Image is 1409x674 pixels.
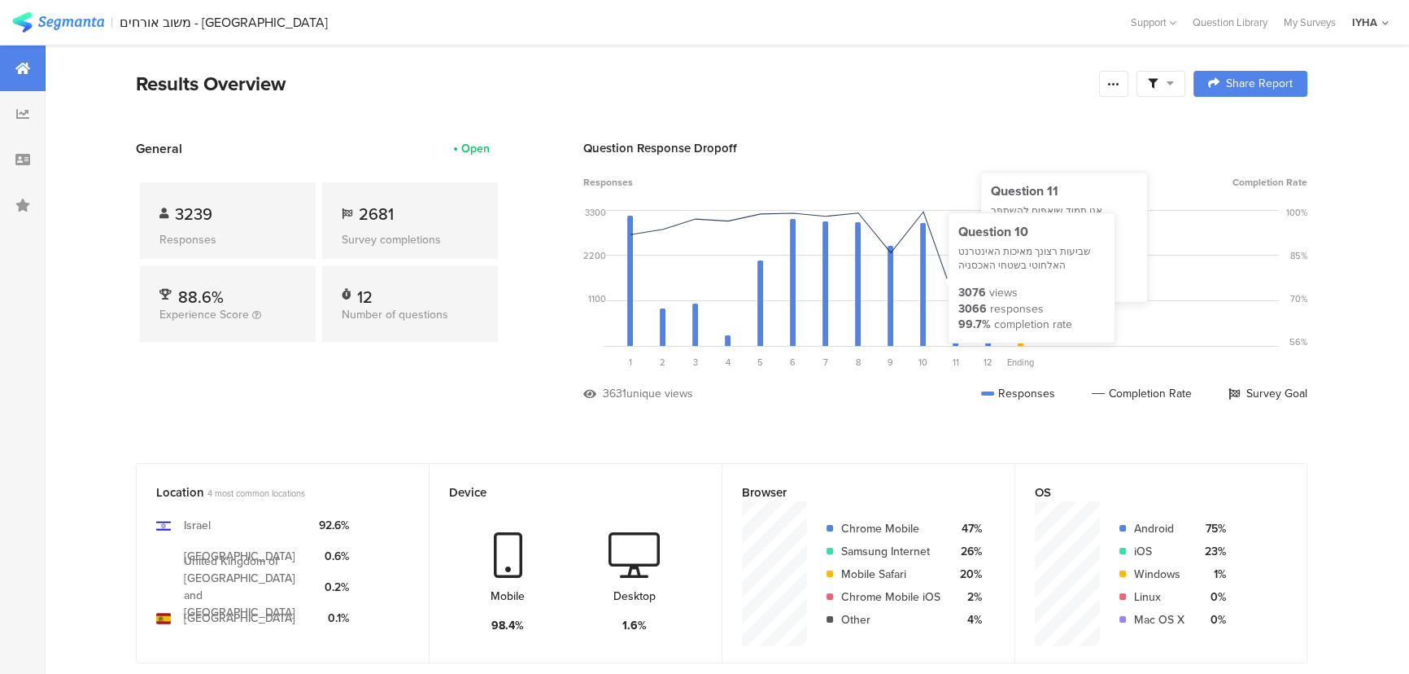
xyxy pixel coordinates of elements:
[319,579,349,596] div: 0.2%
[1134,566,1184,583] div: Windows
[1134,611,1184,628] div: Mac OS X
[184,610,295,627] div: [GEOGRAPHIC_DATA]
[1134,520,1184,537] div: Android
[175,202,212,226] span: 3239
[159,231,296,248] div: Responses
[1184,15,1276,30] a: Question Library
[319,517,349,534] div: 92.6%
[159,306,249,323] span: Experience Score
[953,356,959,369] span: 11
[888,356,893,369] span: 9
[583,249,606,262] div: 2200
[585,206,606,219] div: 3300
[12,12,104,33] img: segmanta logo
[319,548,349,565] div: 0.6%
[841,589,940,606] div: Chrome Mobile iOS
[136,139,182,158] span: General
[953,543,982,560] div: 26%
[991,182,1137,200] div: Question 11
[156,484,382,501] div: Location
[449,484,675,501] div: Device
[693,356,698,369] span: 3
[184,548,295,565] div: [GEOGRAPHIC_DATA]
[990,301,1044,317] div: responses
[1197,520,1226,537] div: 75%
[184,553,306,621] div: United Kingdom of [GEOGRAPHIC_DATA] and [GEOGRAPHIC_DATA]
[757,356,763,369] span: 5
[981,385,1055,402] div: Responses
[357,285,373,301] div: 12
[742,484,968,501] div: Browser
[1197,589,1226,606] div: 0%
[991,204,1137,232] div: אנו תמיד שואפים להשתפר ולהתייעל ודעתך חשובה לנו
[1134,543,1184,560] div: iOS
[491,588,525,605] div: Mobile
[1131,10,1176,35] div: Support
[1289,335,1307,348] div: 56%
[1134,589,1184,606] div: Linux
[613,588,656,605] div: Desktop
[918,356,927,369] span: 10
[953,520,982,537] div: 47%
[622,617,647,634] div: 1.6%
[1276,15,1344,30] a: My Surveys
[841,566,940,583] div: Mobile Safari
[1197,543,1226,560] div: 23%
[1197,566,1226,583] div: 1%
[841,543,940,560] div: Samsung Internet
[342,231,478,248] div: Survey completions
[1005,356,1037,369] div: Ending
[958,245,1105,273] div: שביעות רצונך מאיכות האינטרנט האלחוטי בשטחי האכסניה
[1352,15,1377,30] div: IYHA
[120,15,328,30] div: משוב אורחים - [GEOGRAPHIC_DATA]
[953,589,982,606] div: 2%
[319,610,349,627] div: 0.1%
[111,13,113,32] div: |
[994,317,1072,333] div: completion rate
[790,356,796,369] span: 6
[359,202,394,226] span: 2681
[342,306,448,323] span: Number of questions
[1197,611,1226,628] div: 0%
[726,356,731,369] span: 4
[958,301,987,317] div: 3066
[491,617,524,634] div: 98.4%
[660,356,665,369] span: 2
[823,356,828,369] span: 7
[1290,249,1307,262] div: 85%
[984,356,992,369] span: 12
[461,140,490,157] div: Open
[1226,78,1293,90] span: Share Report
[1035,484,1260,501] div: OS
[953,566,982,583] div: 20%
[629,356,632,369] span: 1
[588,292,606,305] div: 1100
[207,487,305,500] span: 4 most common locations
[583,139,1307,157] div: Question Response Dropoff
[953,611,982,628] div: 4%
[989,285,1018,301] div: views
[841,611,940,628] div: Other
[841,520,940,537] div: Chrome Mobile
[184,517,211,534] div: Israel
[136,69,1091,98] div: Results Overview
[1228,385,1307,402] div: Survey Goal
[603,385,626,402] div: 3631
[1232,175,1307,190] span: Completion Rate
[958,317,991,333] div: 99.7%
[958,223,1105,241] div: Question 10
[1286,206,1307,219] div: 100%
[958,285,986,301] div: 3076
[583,175,633,190] span: Responses
[856,356,861,369] span: 8
[626,385,693,402] div: unique views
[178,285,224,309] span: 88.6%
[1092,385,1192,402] div: Completion Rate
[1290,292,1307,305] div: 70%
